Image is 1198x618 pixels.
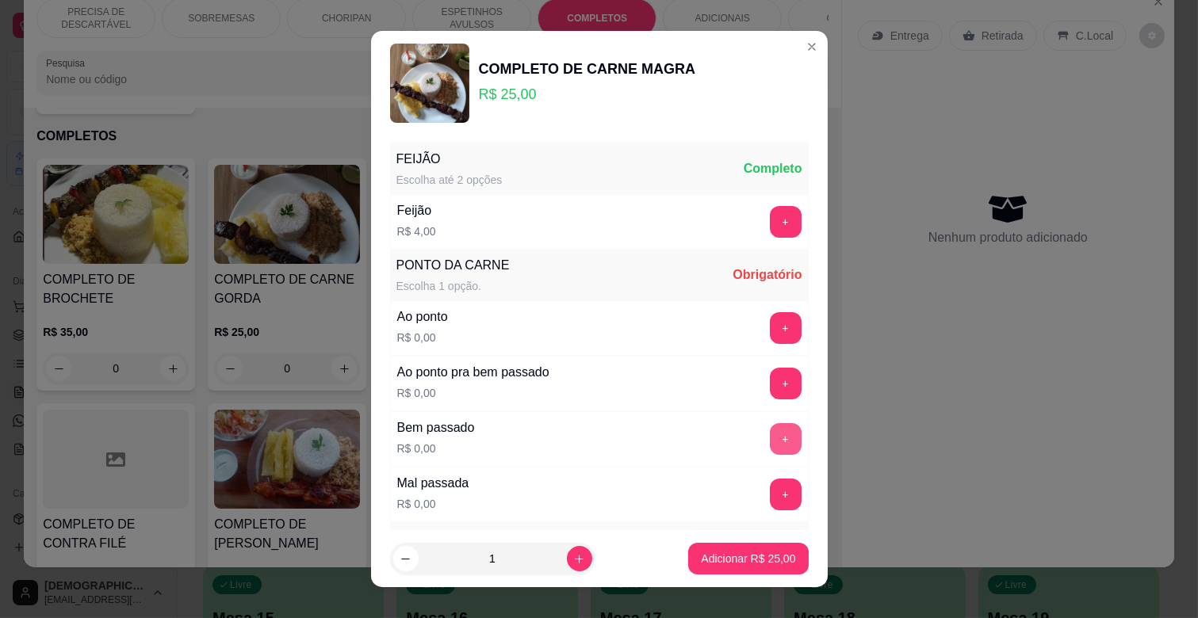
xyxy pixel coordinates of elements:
[688,543,808,574] button: Adicionar R$ 25,00
[397,363,549,382] div: Ao ponto pra bem passado
[397,496,469,512] p: R$ 0,00
[770,479,802,510] button: add
[396,278,510,294] div: Escolha 1 opção.
[393,546,419,571] button: decrease-product-quantity
[733,265,802,284] div: Obrigatório
[479,83,696,105] p: R$ 25,00
[397,474,469,493] div: Mal passada
[770,368,802,399] button: add
[397,330,448,345] p: R$ 0,00
[397,223,436,239] p: R$ 4,00
[799,34,825,59] button: Close
[396,256,510,275] div: PONTO DA CARNE
[396,172,503,188] div: Escolha até 2 opções
[770,206,802,238] button: add
[770,423,802,455] button: add
[397,201,436,220] div: Feijão
[567,546,592,571] button: increase-product-quantity
[397,307,448,326] div: Ao ponto
[397,385,549,401] p: R$ 0,00
[396,528,481,547] div: SALADA
[479,58,696,80] div: COMPLETO DE CARNE MAGRA
[701,551,795,566] p: Adicionar R$ 25,00
[397,441,475,456] p: R$ 0,00
[770,312,802,344] button: add
[397,418,475,437] div: Bem passado
[744,159,802,178] div: Completo
[396,150,503,169] div: FEIJÃO
[390,44,469,123] img: product-image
